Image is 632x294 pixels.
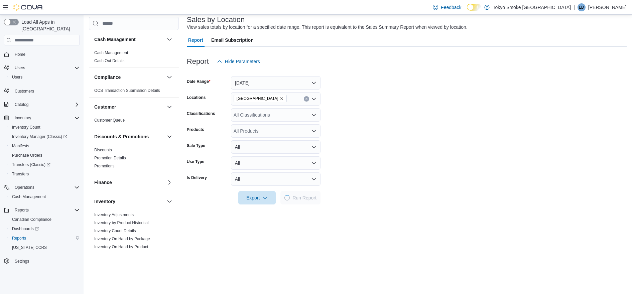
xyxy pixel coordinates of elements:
[234,95,287,102] span: Manitoba
[1,205,82,215] button: Reports
[94,228,136,234] span: Inventory Count Details
[231,140,321,154] button: All
[165,103,173,111] button: Customer
[574,3,575,11] p: |
[467,4,481,11] input: Dark Mode
[187,111,215,116] label: Classifications
[12,101,31,109] button: Catalog
[188,33,203,47] span: Report
[9,142,32,150] a: Manifests
[94,50,128,55] a: Cash Management
[9,161,53,169] a: Transfers (Classic)
[9,215,54,224] a: Canadian Compliance
[12,50,80,58] span: Home
[225,58,260,65] span: Hide Parameters
[15,102,28,107] span: Catalog
[187,16,245,24] h3: Sales by Location
[89,146,179,173] div: Discounts & Promotions
[12,226,39,232] span: Dashboards
[9,123,43,131] a: Inventory Count
[15,207,29,213] span: Reports
[7,243,82,252] button: [US_STATE] CCRS
[9,234,29,242] a: Reports
[9,215,80,224] span: Canadian Compliance
[89,49,179,67] div: Cash Management
[12,114,34,122] button: Inventory
[311,128,317,134] button: Open list of options
[94,133,149,140] h3: Discounts & Promotions
[94,244,148,250] span: Inventory On Hand by Product
[12,236,26,241] span: Reports
[94,236,150,242] span: Inventory On Hand by Package
[12,64,28,72] button: Users
[441,4,461,11] span: Feedback
[214,55,263,68] button: Hide Parameters
[12,153,42,158] span: Purchase Orders
[9,161,80,169] span: Transfers (Classic)
[231,76,321,90] button: [DATE]
[19,19,80,32] span: Load All Apps in [GEOGRAPHIC_DATA]
[12,87,80,95] span: Customers
[9,170,80,178] span: Transfers
[94,179,112,186] h3: Finance
[15,185,34,190] span: Operations
[242,191,272,204] span: Export
[9,193,48,201] a: Cash Management
[12,75,22,80] span: Users
[94,58,125,63] a: Cash Out Details
[12,217,51,222] span: Canadian Compliance
[1,49,82,59] button: Home
[7,141,82,151] button: Manifests
[165,133,173,141] button: Discounts & Promotions
[12,134,67,139] span: Inventory Manager (Classic)
[15,259,29,264] span: Settings
[94,118,125,123] span: Customer Queue
[94,36,136,43] h3: Cash Management
[9,151,45,159] a: Purchase Orders
[12,183,37,191] button: Operations
[1,100,82,109] button: Catalog
[284,195,290,200] span: Loading
[12,194,46,199] span: Cash Management
[238,191,276,204] button: Export
[187,159,204,164] label: Use Type
[7,132,82,141] a: Inventory Manager (Classic)
[9,151,80,159] span: Purchase Orders
[7,224,82,234] a: Dashboards
[94,164,115,168] a: Promotions
[165,178,173,186] button: Finance
[292,194,317,201] span: Run Report
[12,101,80,109] span: Catalog
[12,114,80,122] span: Inventory
[9,193,80,201] span: Cash Management
[94,88,160,93] a: OCS Transaction Submission Details
[94,198,115,205] h3: Inventory
[187,127,204,132] label: Products
[12,143,29,149] span: Manifests
[12,162,50,167] span: Transfers (Classic)
[94,220,149,226] span: Inventory by Product Historical
[430,1,464,14] a: Feedback
[311,112,317,118] button: Open list of options
[1,86,82,96] button: Customers
[7,151,82,160] button: Purchase Orders
[15,52,25,57] span: Home
[9,225,41,233] a: Dashboards
[94,36,164,43] button: Cash Management
[579,3,584,11] span: LD
[94,212,134,217] a: Inventory Adjustments
[94,147,112,153] span: Discounts
[12,64,80,72] span: Users
[187,143,205,148] label: Sale Type
[9,123,80,131] span: Inventory Count
[9,142,80,150] span: Manifests
[94,104,116,110] h3: Customer
[1,183,82,192] button: Operations
[588,3,627,11] p: [PERSON_NAME]
[4,47,80,283] nav: Complex example
[94,245,148,249] a: Inventory On Hand by Product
